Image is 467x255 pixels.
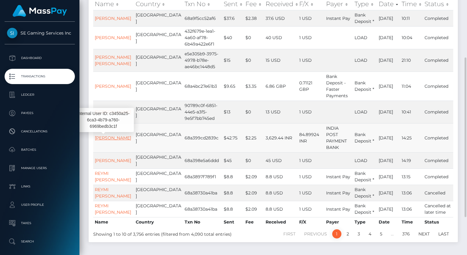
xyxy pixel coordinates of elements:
th: Payer [325,217,353,227]
td: 1 USD [298,168,325,185]
td: 10:41 [400,101,423,123]
td: Completed [423,168,453,185]
td: 10:11 [400,10,423,26]
p: User Profile [7,200,72,209]
td: $0 [244,26,264,49]
td: $3.35 [244,72,264,101]
td: [DATE] [377,101,400,123]
td: 1 USD [298,26,325,49]
td: 11:04 [400,72,423,101]
p: Payees [7,109,72,118]
td: $40 [222,26,244,49]
a: 1 [332,229,341,238]
td: 1 USD [298,152,325,168]
th: Fee [244,217,264,227]
a: [PERSON_NAME] [95,35,131,40]
a: Last [435,229,452,238]
td: $15 [222,49,244,72]
a: 376 [399,229,413,238]
td: LOAD [353,152,377,168]
td: 432f679e-1ea1-4a60-af78-6b49a422e6f1 [183,26,222,49]
td: Completed [423,123,453,152]
td: [GEOGRAPHIC_DATA] [134,72,183,101]
td: Cancelled [423,185,453,201]
a: Taxes [5,216,75,231]
th: Sent [222,217,244,227]
td: [DATE] [377,123,400,152]
td: $0 [244,101,264,123]
p: Batches [7,145,72,154]
td: 8.8 USD [264,201,298,217]
a: [PERSON_NAME] [95,135,131,141]
td: 10:04 [400,26,423,49]
th: Received [264,217,298,227]
td: 13:15 [400,168,423,185]
span: Instant Pay [326,206,350,212]
a: [PERSON_NAME] [95,83,131,89]
td: $13 [222,101,244,123]
p: Manage Users [7,164,72,173]
span: SE Gaming Services Inc [5,30,75,36]
td: Completed [423,101,453,123]
td: Bank Deposit * [353,123,377,152]
td: LOAD [353,101,377,123]
a: Links [5,179,75,194]
a: REYMI [PERSON_NAME] [95,171,131,183]
span: Instant Pay [326,190,350,196]
p: Transactions [7,72,72,81]
td: [DATE] [377,152,400,168]
td: 68a9f5cc52af6 [183,10,222,26]
td: 68a38730a41ba [183,201,222,217]
td: [GEOGRAPHIC_DATA] [134,123,183,152]
a: Ledger [5,87,75,102]
th: Txn No [183,217,222,227]
th: Type [353,217,377,227]
td: Cancelled at later time [423,201,453,217]
th: Date [377,217,400,227]
td: [GEOGRAPHIC_DATA] [134,101,183,123]
td: Completed [423,72,453,101]
td: [DATE] [377,168,400,185]
td: 1 USD [298,201,325,217]
td: 8.8 USD [264,185,298,201]
p: Taxes [7,219,72,228]
td: Completed [423,49,453,72]
td: [DATE] [377,185,400,201]
td: Bank Deposit * [353,201,377,217]
a: Cancellations [5,124,75,139]
td: 68a3897f789f1 [183,168,222,185]
td: 90789c0f-6851-44e5-a3f5-9e5f7bb745ed [183,101,222,123]
td: $45 [222,152,244,168]
td: [DATE] [377,10,400,26]
td: 1 USD [298,49,325,72]
td: $0 [244,49,264,72]
td: LOAD [353,26,377,49]
p: Search [7,237,72,246]
a: Dashboard [5,50,75,66]
a: Next [415,229,433,238]
td: [DATE] [377,49,400,72]
td: 8.8 USD [264,168,298,185]
td: 1 USD [298,101,325,123]
a: 3 [354,229,363,238]
td: Bank Deposit * [353,185,377,201]
td: [GEOGRAPHIC_DATA] [134,168,183,185]
td: $8.8 [222,201,244,217]
td: Completed [423,152,453,168]
td: $2.38 [244,10,264,26]
span: Bank Deposit - Faster Payments [326,74,348,98]
th: Time [400,217,423,227]
td: 14:19 [400,152,423,168]
td: 15 USD [264,49,298,72]
td: 68a4bc27e61b3 [183,72,222,101]
a: Transactions [5,69,75,84]
td: Bank Deposit * [353,10,377,26]
td: 13:06 [400,201,423,217]
td: 1 USD [298,10,325,26]
a: REYMI [PERSON_NAME] [95,203,131,215]
td: Bank Deposit * [353,72,377,101]
div: Internal User ID: c3450a25-6ca3-4b79-a760-6969bedb3c1f [73,108,134,132]
td: [GEOGRAPHIC_DATA] [134,10,183,26]
a: 4 [365,229,375,238]
a: Payees [5,105,75,121]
